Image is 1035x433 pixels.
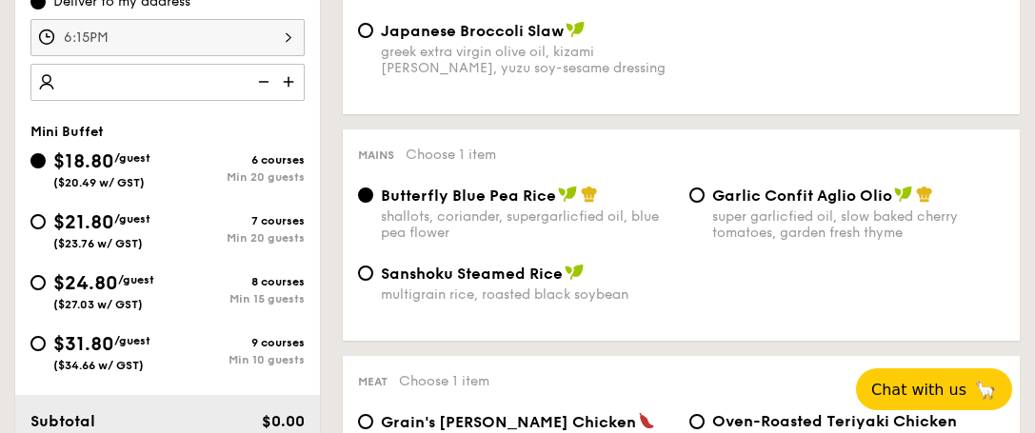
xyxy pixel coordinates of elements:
[689,187,705,203] input: Garlic Confit Aglio Oliosuper garlicfied oil, slow baked cherry tomatoes, garden fresh thyme
[53,359,144,372] span: ($34.66 w/ GST)
[399,373,489,389] span: Choose 1 item
[168,336,305,349] div: 9 courses
[358,375,388,388] span: Meat
[168,153,305,167] div: 6 courses
[381,44,674,76] div: greek extra virgin olive oil, kizami [PERSON_NAME], yuzu soy-sesame dressing
[168,231,305,245] div: Min 20 guests
[30,214,46,229] input: $21.80/guest($23.76 w/ GST)7 coursesMin 20 guests
[358,23,373,38] input: Japanese Broccoli Slawgreek extra virgin olive oil, kizami [PERSON_NAME], yuzu soy-sesame dressing
[30,412,95,430] span: Subtotal
[689,414,705,429] input: Oven-Roasted Teriyaki Chickenhouse-blend teriyaki sauce, baby bok choy, king oyster and shiitake ...
[168,170,305,184] div: Min 20 guests
[871,381,966,399] span: Chat with us
[916,186,933,203] img: icon-chef-hat.a58ddaea.svg
[30,124,104,140] span: Mini Buffet
[248,64,276,100] img: icon-reduce.1d2dbef1.svg
[168,353,305,366] div: Min 10 guests
[381,208,674,241] div: shallots, coriander, supergarlicfied oil, blue pea flower
[30,336,46,351] input: $31.80/guest($34.66 w/ GST)9 coursesMin 10 guests
[262,412,305,430] span: $0.00
[358,187,373,203] input: Butterfly Blue Pea Riceshallots, coriander, supergarlicfied oil, blue pea flower
[114,212,150,226] span: /guest
[894,186,913,203] img: icon-vegan.f8ff3823.svg
[358,414,373,429] input: Grain's [PERSON_NAME] Chickennyonya [PERSON_NAME], masala powder, lemongrass
[712,412,957,430] span: Oven-Roasted Teriyaki Chicken
[114,151,150,165] span: /guest
[276,64,305,100] img: icon-add.58712e84.svg
[30,153,46,168] input: $18.80/guest($20.49 w/ GST)6 coursesMin 20 guests
[381,187,556,205] span: Butterfly Blue Pea Rice
[974,379,997,401] span: 🦙
[581,186,598,203] img: icon-chef-hat.a58ddaea.svg
[558,186,577,203] img: icon-vegan.f8ff3823.svg
[712,187,892,205] span: Garlic Confit Aglio Olio
[114,334,150,347] span: /guest
[53,176,145,189] span: ($20.49 w/ GST)
[53,237,143,250] span: ($23.76 w/ GST)
[118,273,154,286] span: /guest
[381,413,636,431] span: Grain's [PERSON_NAME] Chicken
[712,208,1005,241] div: super garlicfied oil, slow baked cherry tomatoes, garden fresh thyme
[358,148,394,162] span: Mains
[358,266,373,281] input: Sanshoku Steamed Ricemultigrain rice, roasted black soybean
[53,272,118,295] span: $24.80
[638,412,655,429] img: icon-spicy.37a8142b.svg
[30,19,305,56] input: Event time
[168,292,305,305] div: Min 15 guests
[53,211,114,234] span: $21.80
[406,147,496,163] span: Choose 1 item
[566,21,585,38] img: icon-vegan.f8ff3823.svg
[53,298,143,311] span: ($27.03 w/ GST)
[168,214,305,227] div: 7 courses
[53,333,114,356] span: $31.80
[381,22,564,40] span: Japanese Broccoli Slaw
[30,275,46,290] input: $24.80/guest($27.03 w/ GST)8 coursesMin 15 guests
[856,368,1012,410] button: Chat with us🦙
[565,264,584,281] img: icon-vegan.f8ff3823.svg
[168,275,305,288] div: 8 courses
[53,150,114,173] span: $18.80
[381,265,563,283] span: Sanshoku Steamed Rice
[381,286,674,303] div: multigrain rice, roasted black soybean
